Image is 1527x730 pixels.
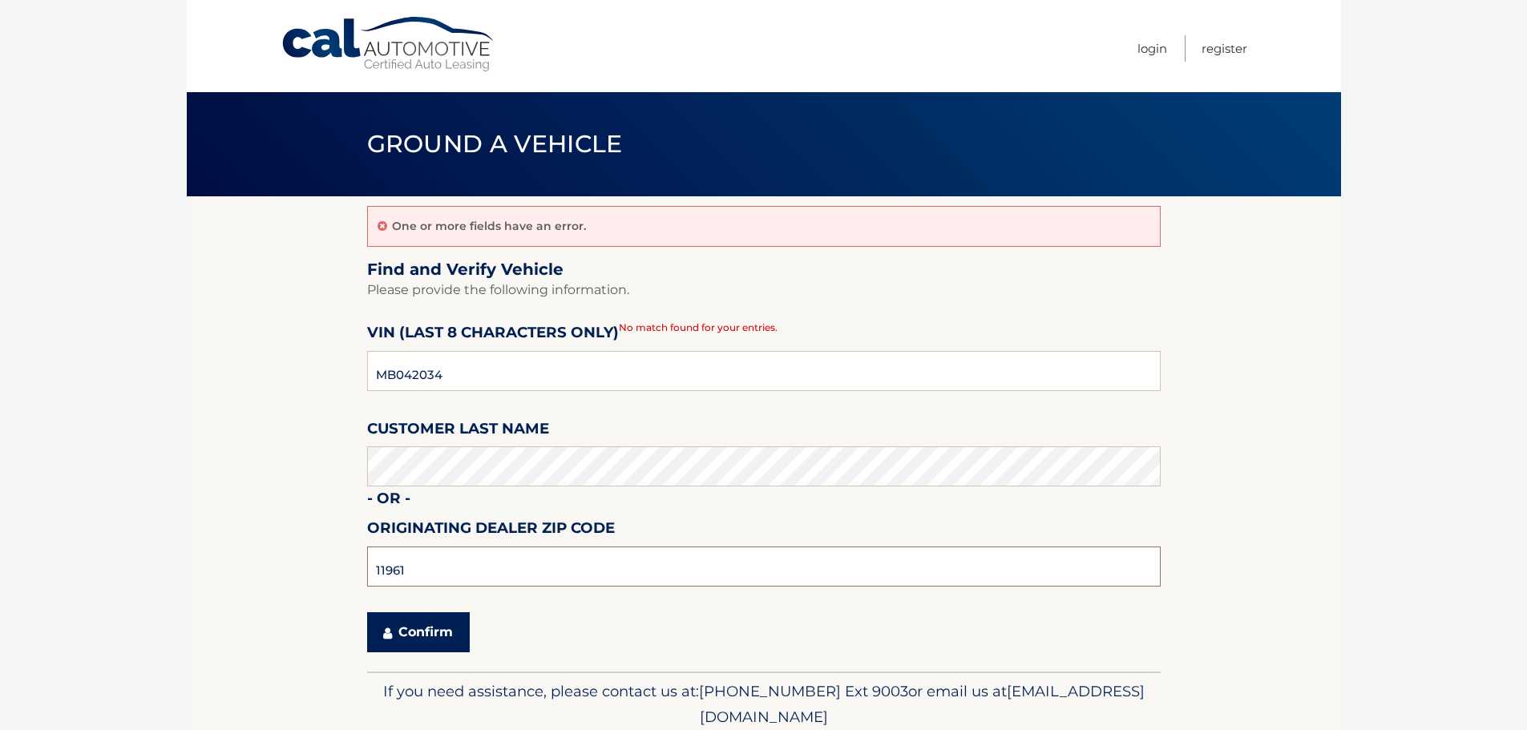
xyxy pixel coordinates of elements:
label: VIN (last 8 characters only) [367,321,619,350]
span: No match found for your entries. [619,321,778,333]
a: Login [1137,35,1167,62]
span: [EMAIL_ADDRESS][DOMAIN_NAME] [700,682,1145,726]
a: Cal Automotive [281,16,497,73]
p: If you need assistance, please contact us at: or email us at [378,679,1150,730]
span: Ground a Vehicle [367,129,623,159]
h2: Find and Verify Vehicle [367,260,1161,280]
a: Register [1202,35,1247,62]
p: One or more fields have an error. [392,219,586,233]
span: [PHONE_NUMBER] Ext 9003 [699,682,908,700]
label: - or - [367,486,410,516]
button: Confirm [367,612,470,652]
p: Please provide the following information. [367,279,1161,301]
label: Customer Last Name [367,417,549,446]
label: Originating Dealer Zip Code [367,516,615,546]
